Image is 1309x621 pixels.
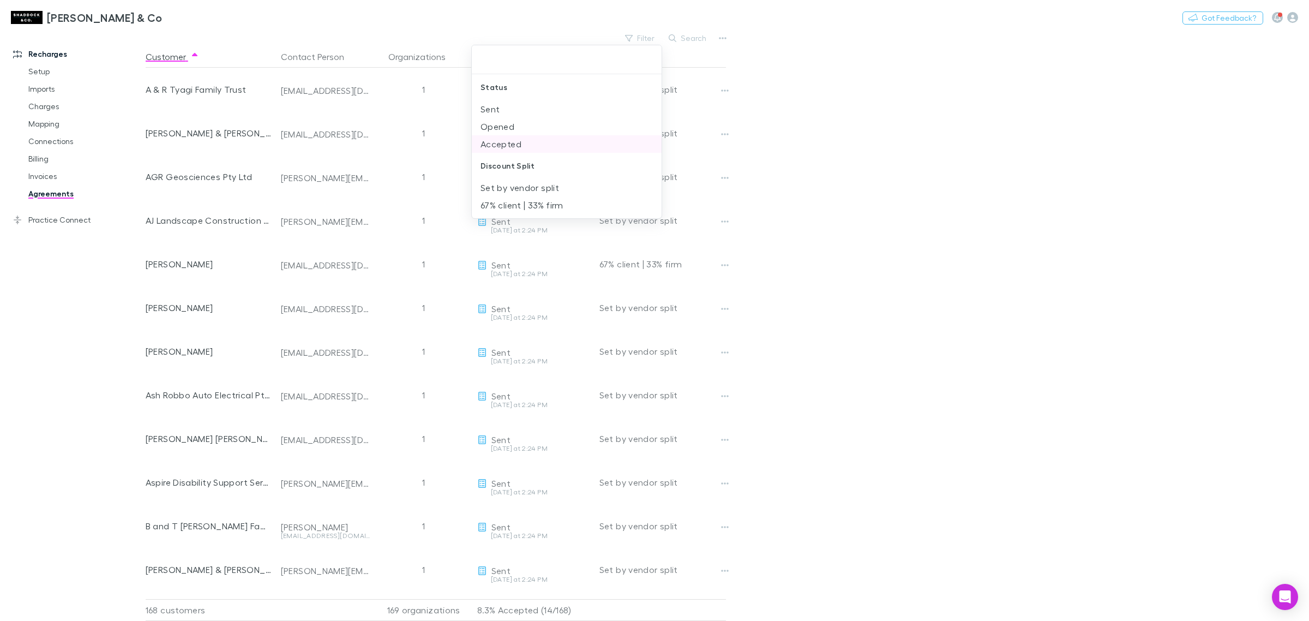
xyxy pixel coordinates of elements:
div: Status [472,74,662,100]
li: Set by vendor split [472,179,662,196]
li: Opened [472,118,662,135]
li: Accepted [472,135,662,153]
li: 67% client | 33% firm [472,196,662,214]
div: Open Intercom Messenger [1272,584,1298,610]
li: Sent [472,100,662,118]
div: Discount Split [472,153,662,179]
